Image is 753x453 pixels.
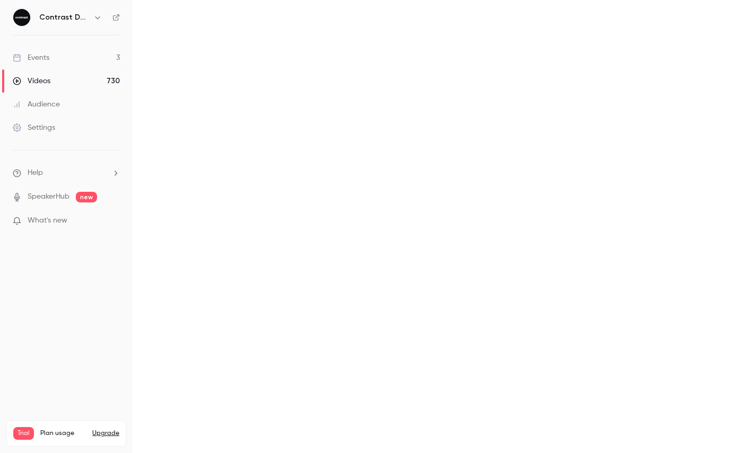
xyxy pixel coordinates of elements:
[13,52,49,63] div: Events
[13,99,60,110] div: Audience
[13,9,30,26] img: Contrast Demos
[92,429,119,438] button: Upgrade
[40,429,86,438] span: Plan usage
[28,167,43,179] span: Help
[28,215,67,226] span: What's new
[13,76,50,86] div: Videos
[28,191,69,202] a: SpeakerHub
[76,192,97,202] span: new
[13,427,34,440] span: Trial
[13,122,55,133] div: Settings
[13,167,120,179] li: help-dropdown-opener
[39,12,89,23] h6: Contrast Demos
